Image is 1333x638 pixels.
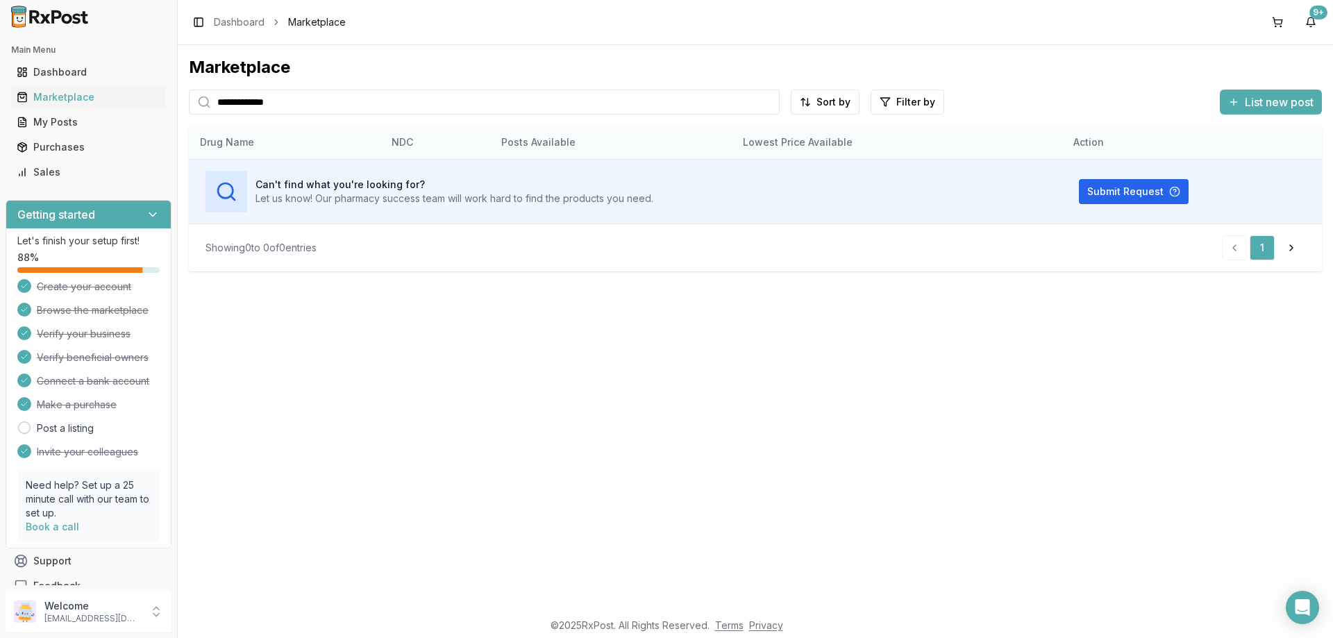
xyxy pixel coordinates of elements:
[6,86,171,108] button: Marketplace
[17,165,160,179] div: Sales
[1250,235,1275,260] a: 1
[26,478,151,520] p: Need help? Set up a 25 minute call with our team to set up.
[44,599,141,613] p: Welcome
[288,15,346,29] span: Marketplace
[6,161,171,183] button: Sales
[1220,90,1322,115] button: List new post
[1079,179,1189,204] button: Submit Request
[189,126,380,159] th: Drug Name
[11,110,166,135] a: My Posts
[6,6,94,28] img: RxPost Logo
[1286,591,1319,624] div: Open Intercom Messenger
[17,251,39,265] span: 88 %
[17,140,160,154] div: Purchases
[37,398,117,412] span: Make a purchase
[6,548,171,573] button: Support
[37,351,149,364] span: Verify beneficial owners
[1277,235,1305,260] a: Go to next page
[1309,6,1327,19] div: 9+
[17,115,160,129] div: My Posts
[1245,94,1314,110] span: List new post
[11,60,166,85] a: Dashboard
[189,56,1322,78] div: Marketplace
[6,136,171,158] button: Purchases
[6,111,171,133] button: My Posts
[871,90,944,115] button: Filter by
[255,178,653,192] h3: Can't find what you're looking for?
[17,90,160,104] div: Marketplace
[380,126,490,159] th: NDC
[17,206,95,223] h3: Getting started
[490,126,732,159] th: Posts Available
[1062,126,1322,159] th: Action
[214,15,346,29] nav: breadcrumb
[37,303,149,317] span: Browse the marketplace
[1300,11,1322,33] button: 9+
[11,135,166,160] a: Purchases
[11,85,166,110] a: Marketplace
[791,90,860,115] button: Sort by
[37,280,131,294] span: Create your account
[6,573,171,598] button: Feedback
[715,619,744,631] a: Terms
[37,445,138,459] span: Invite your colleagues
[11,44,166,56] h2: Main Menu
[732,126,1062,159] th: Lowest Price Available
[44,613,141,624] p: [EMAIL_ADDRESS][DOMAIN_NAME]
[1220,96,1322,110] a: List new post
[26,521,79,532] a: Book a call
[206,241,317,255] div: Showing 0 to 0 of 0 entries
[6,61,171,83] button: Dashboard
[17,234,160,248] p: Let's finish your setup first!
[1222,235,1305,260] nav: pagination
[37,374,149,388] span: Connect a bank account
[11,160,166,185] a: Sales
[749,619,783,631] a: Privacy
[17,65,160,79] div: Dashboard
[37,421,94,435] a: Post a listing
[214,15,265,29] a: Dashboard
[816,95,850,109] span: Sort by
[37,327,131,341] span: Verify your business
[33,579,81,593] span: Feedback
[14,601,36,623] img: User avatar
[896,95,935,109] span: Filter by
[255,192,653,205] p: Let us know! Our pharmacy success team will work hard to find the products you need.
